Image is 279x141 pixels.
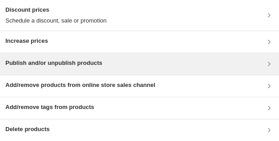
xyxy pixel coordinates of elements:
[5,125,49,134] h3: Delete products
[5,36,48,45] h3: Increase prices
[5,59,102,68] h3: Publish and/or unpublish products
[5,16,107,25] p: Schedule a discount, sale or promotion
[5,103,94,112] h3: Add/remove tags from products
[5,81,155,90] h3: Add/remove products from online store sales channel
[5,5,107,14] h3: Discount prices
